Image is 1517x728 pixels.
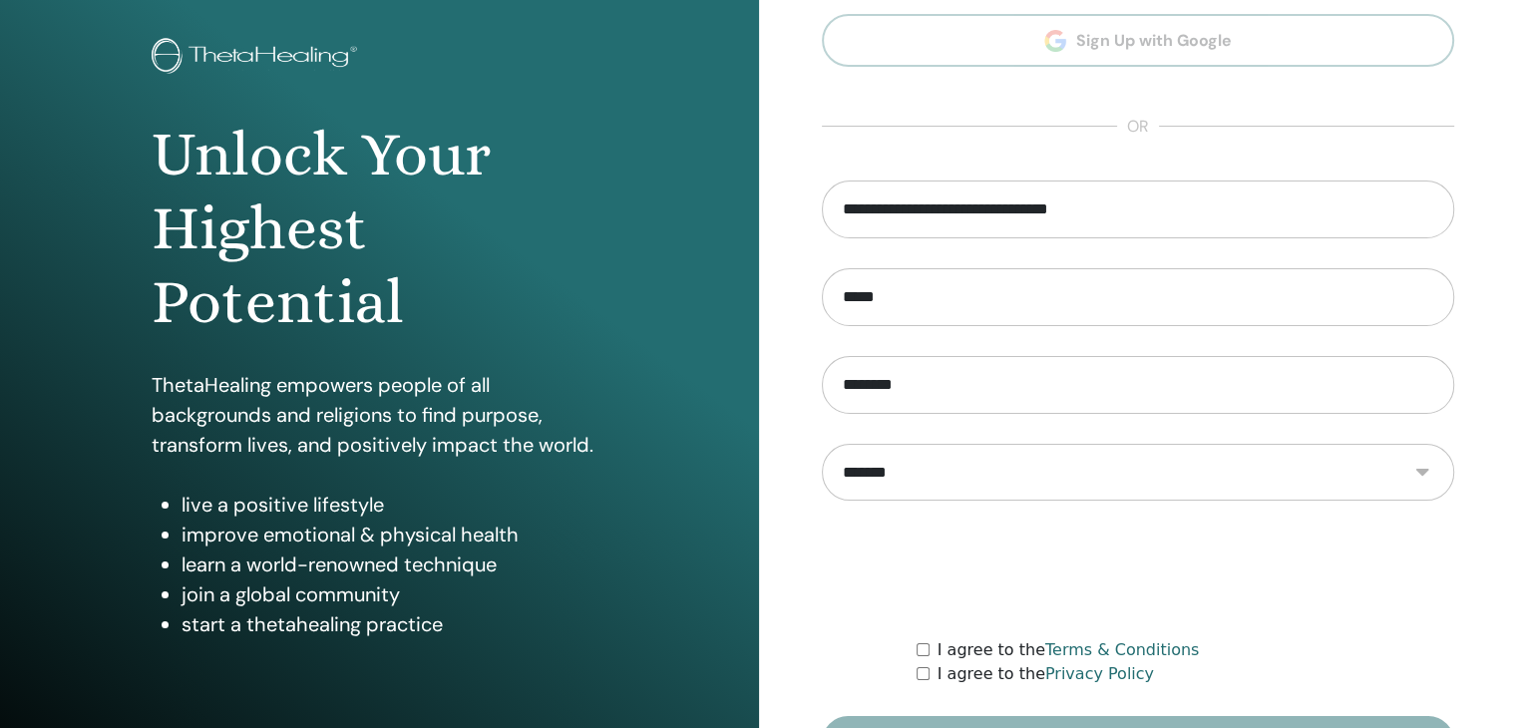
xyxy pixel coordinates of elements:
[152,370,607,460] p: ThetaHealing empowers people of all backgrounds and religions to find purpose, transform lives, a...
[1045,640,1199,659] a: Terms & Conditions
[1045,664,1154,683] a: Privacy Policy
[182,490,607,520] li: live a positive lifestyle
[938,662,1154,686] label: I agree to the
[182,520,607,549] li: improve emotional & physical health
[152,118,607,340] h1: Unlock Your Highest Potential
[938,638,1200,662] label: I agree to the
[986,531,1290,608] iframe: reCAPTCHA
[182,579,607,609] li: join a global community
[182,549,607,579] li: learn a world-renowned technique
[182,609,607,639] li: start a thetahealing practice
[1117,115,1159,139] span: or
